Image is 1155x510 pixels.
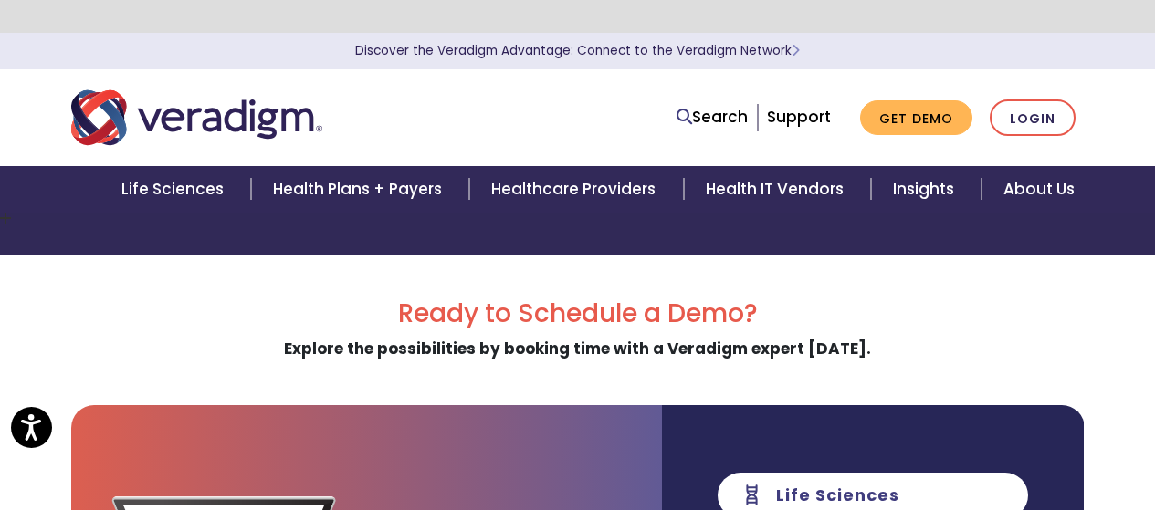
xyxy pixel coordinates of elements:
[982,166,1097,213] a: About Us
[71,298,1085,329] h2: Ready to Schedule a Demo?
[860,100,972,136] a: Get Demo
[990,99,1076,137] a: Login
[100,166,251,213] a: Life Sciences
[767,106,831,128] a: Support
[284,338,871,359] strong: Explore the possibilities by booking time with a Veradigm expert [DATE].
[71,88,322,148] img: Veradigm logo
[792,42,800,59] span: Learn More
[251,166,469,213] a: Health Plans + Payers
[684,166,871,213] a: Health IT Vendors
[469,166,683,213] a: Healthcare Providers
[871,166,982,213] a: Insights
[355,42,800,59] a: Discover the Veradigm Advantage: Connect to the Veradigm NetworkLearn More
[677,105,748,130] a: Search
